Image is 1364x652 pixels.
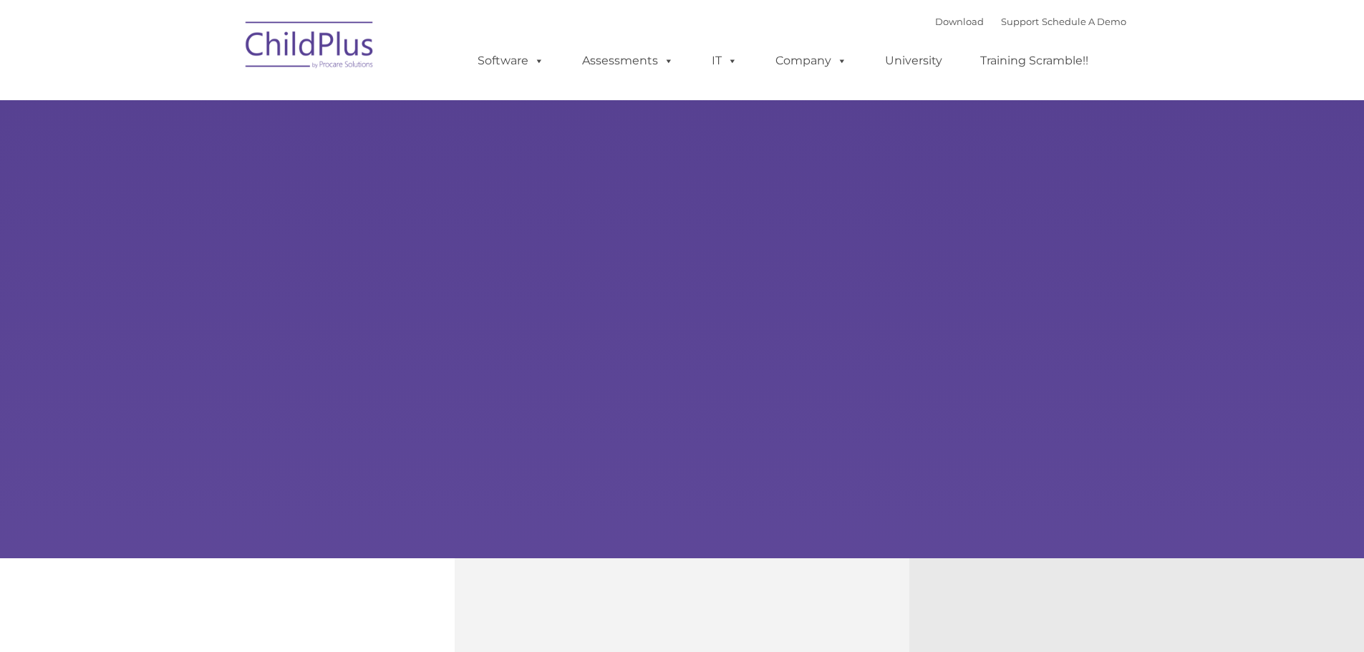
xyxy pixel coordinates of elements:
[238,11,382,83] img: ChildPlus by Procare Solutions
[697,47,752,75] a: IT
[761,47,861,75] a: Company
[1042,16,1126,27] a: Schedule A Demo
[966,47,1103,75] a: Training Scramble!!
[935,16,984,27] a: Download
[1001,16,1039,27] a: Support
[935,16,1126,27] font: |
[871,47,957,75] a: University
[568,47,688,75] a: Assessments
[463,47,558,75] a: Software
